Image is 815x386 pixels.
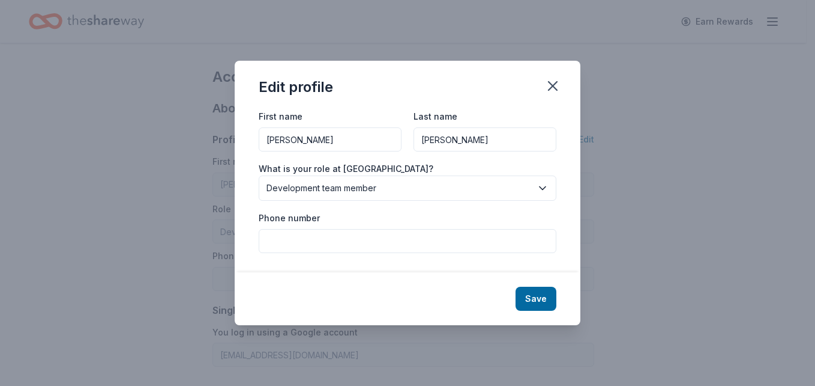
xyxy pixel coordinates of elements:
[259,163,433,175] label: What is your role at [GEOGRAPHIC_DATA]?
[259,78,333,97] div: Edit profile
[414,111,457,123] label: Last name
[259,176,556,201] button: Development team member
[266,181,532,195] span: Development team member
[259,212,320,224] label: Phone number
[516,287,556,311] button: Save
[259,111,302,123] label: First name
